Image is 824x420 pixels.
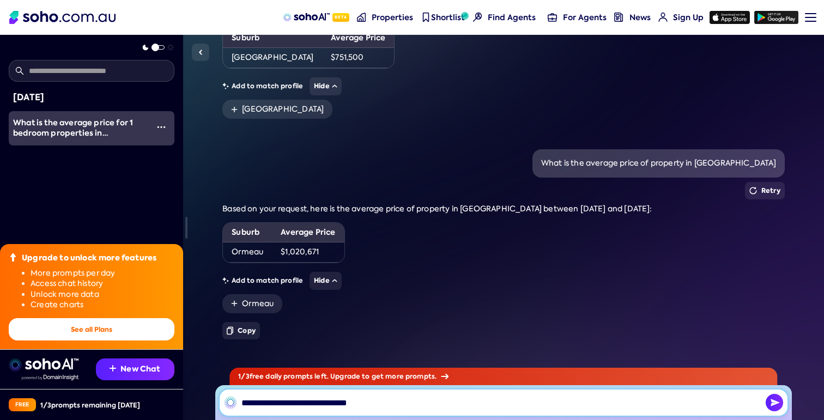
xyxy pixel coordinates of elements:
span: Based on your request, here is the average price of property in [GEOGRAPHIC_DATA] between [DATE] ... [222,204,652,214]
li: Create charts [31,300,174,311]
img: for-agents-nav icon [658,13,668,22]
span: What is the average price for 1 bedroom properties in [GEOGRAPHIC_DATA] over the last 12 months? [13,117,133,160]
a: What is the average price for 1 bedroom properties in [GEOGRAPHIC_DATA] over the last 12 months? [9,111,148,145]
li: More prompts per day [31,268,174,279]
img: Data provided by Domain Insight [22,375,78,380]
button: Hide [310,272,342,290]
img: SohoAI logo black [224,396,237,409]
th: Suburb [223,28,322,48]
td: [GEOGRAPHIC_DATA] [223,48,322,68]
button: Copy [222,322,260,339]
img: Find agents icon [473,13,482,22]
img: news-nav icon [614,13,623,22]
button: New Chat [96,358,174,380]
img: Send icon [766,394,783,411]
img: sohoai logo [9,358,78,372]
img: Upgrade icon [9,253,17,261]
a: [GEOGRAPHIC_DATA] [222,100,332,119]
div: Free [9,398,36,411]
li: Unlock more data [31,289,174,300]
img: Retry icon [749,187,757,194]
img: properties-nav icon [357,13,366,22]
div: Add to match profile [222,77,784,95]
button: Hide [310,77,342,95]
li: Access chat history [31,278,174,289]
img: Soho Logo [9,11,116,24]
div: Add to match profile [222,272,784,290]
button: Retry [745,182,785,199]
span: Properties [372,12,413,23]
span: Sign Up [673,12,704,23]
div: What is the average price for 1 bedroom properties in Hope Island over the last 12 months? [13,118,148,139]
img: sohoAI logo [283,13,329,22]
th: Average Price [272,223,344,242]
span: Beta [332,13,349,22]
td: $1,020,671 [272,242,344,263]
td: Ormeau [223,242,272,263]
th: Average Price [322,28,394,48]
div: Upgrade to unlock more features [22,253,156,264]
div: [DATE] [13,90,170,105]
a: Ormeau [222,294,282,314]
div: What is the average price of property in [GEOGRAPHIC_DATA] [541,158,776,169]
td: $751,500 [322,48,394,68]
button: See all Plans [9,318,174,340]
span: Find Agents [488,12,536,23]
span: For Agents [563,12,607,23]
img: google-play icon [754,11,798,24]
img: app-store icon [710,11,750,24]
img: Copy icon [227,326,233,335]
div: 1 / 3 free daily prompts left. Upgrade to get more prompts. [229,368,777,385]
button: Send [766,394,783,411]
img: More icon [157,123,166,131]
th: Suburb [223,223,272,242]
div: 1 / 3 prompts remaining [DATE] [40,400,140,410]
span: News [629,12,651,23]
span: Shortlist [431,12,465,23]
img: shortlist-nav icon [421,13,431,22]
img: for-agents-nav icon [548,13,557,22]
img: Recommendation icon [110,365,116,372]
img: Arrow icon [441,374,449,379]
img: Sidebar toggle icon [194,46,207,59]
